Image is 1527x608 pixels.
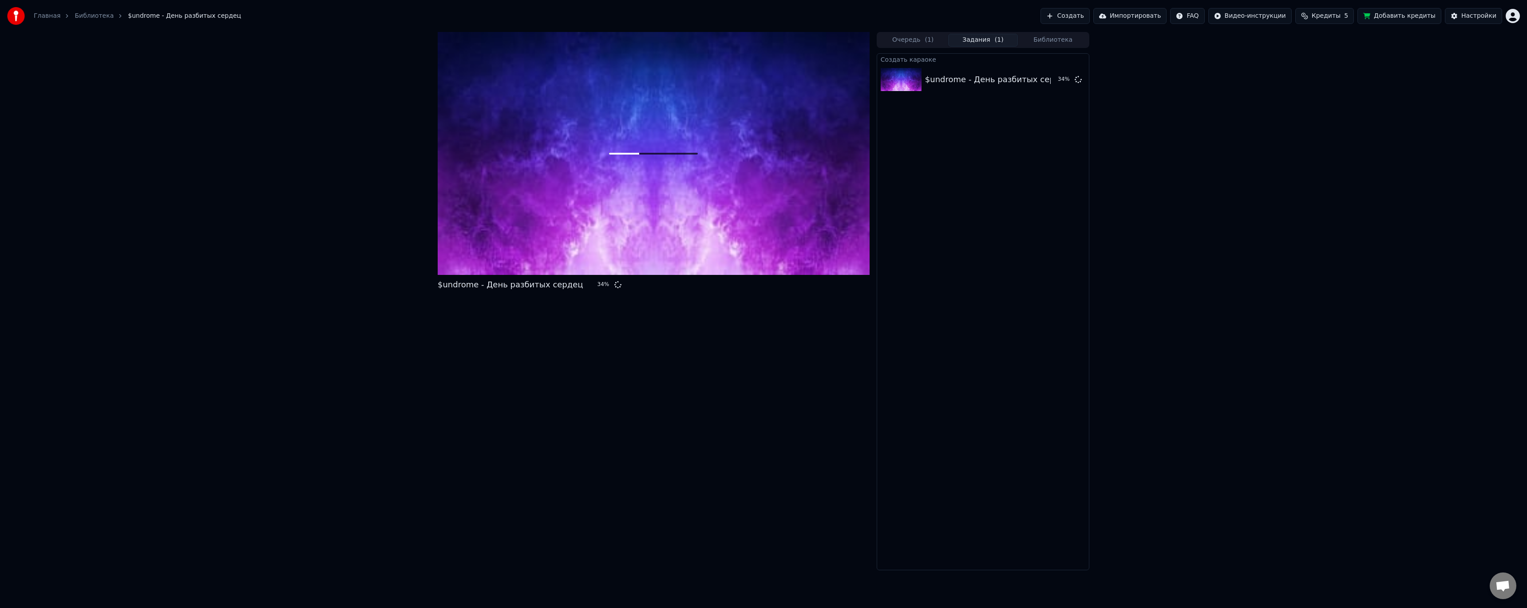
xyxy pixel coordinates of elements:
a: Библиотека [75,12,114,20]
div: Открытый чат [1490,572,1516,599]
div: $undrome - День разбитых сердец [925,73,1071,86]
div: $undrome - День разбитых сердец [438,278,583,291]
div: Создать караоке [877,54,1089,64]
button: Добавить кредиты [1357,8,1441,24]
button: Видео-инструкции [1208,8,1292,24]
img: youka [7,7,25,25]
div: 34 % [1058,76,1071,83]
nav: breadcrumb [34,12,241,20]
span: Кредиты [1312,12,1341,20]
button: Библиотека [1018,34,1088,47]
div: Настройки [1461,12,1496,20]
div: 34 % [597,281,611,288]
button: Очередь [878,34,948,47]
span: $undrome - День разбитых сердец [128,12,241,20]
button: Кредиты5 [1295,8,1354,24]
button: Импортировать [1093,8,1167,24]
button: FAQ [1170,8,1204,24]
a: Главная [34,12,60,20]
span: 5 [1344,12,1348,20]
span: ( 1 ) [925,36,934,44]
button: Задания [948,34,1018,47]
button: Настройки [1445,8,1502,24]
button: Создать [1040,8,1089,24]
span: ( 1 ) [995,36,1004,44]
